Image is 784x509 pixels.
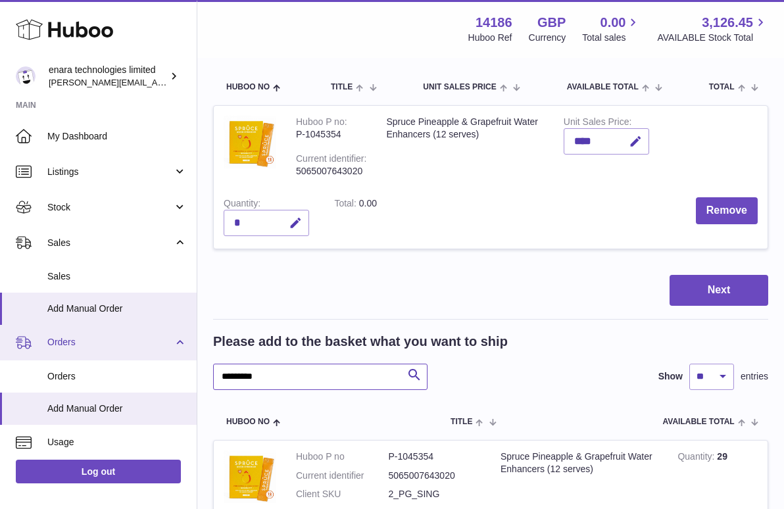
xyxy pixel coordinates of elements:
span: [PERSON_NAME][EMAIL_ADDRESS][DOMAIN_NAME] [49,77,264,87]
span: 0.00 [359,198,377,208]
span: 3,126.45 [702,14,753,32]
div: 5065007643020 [296,165,366,178]
div: Huboo Ref [468,32,512,44]
span: My Dashboard [47,130,187,143]
td: Spruce Pineapple & Grapefruit Water Enhancers (12 serves) [376,106,553,187]
span: Title [331,83,353,91]
label: Show [658,370,683,383]
span: Listings [47,166,173,178]
span: Usage [47,436,187,448]
img: Spruce Pineapple & Grapefruit Water Enhancers (12 serves) [224,116,276,168]
strong: 14186 [476,14,512,32]
span: AVAILABLE Total [567,83,639,91]
span: Sales [47,237,173,249]
dt: Current identifier [296,470,389,482]
span: Orders [47,370,187,383]
img: Dee@enara.co [16,66,36,86]
strong: GBP [537,14,566,32]
span: Total sales [582,32,641,44]
span: Title [451,418,472,426]
span: Orders [47,336,173,349]
label: Quantity [224,198,260,212]
div: enara technologies limited [49,64,167,89]
label: Total [334,198,358,212]
button: Remove [696,197,758,224]
span: Stock [47,201,173,214]
div: Currency [529,32,566,44]
dd: P-1045354 [389,450,481,463]
div: Current identifier [296,153,366,167]
span: Huboo no [226,418,270,426]
span: AVAILABLE Total [663,418,735,426]
dd: 2_PG_SING [389,488,481,500]
img: Spruce Pineapple & Grapefruit Water Enhancers (12 serves) [224,450,276,503]
span: Add Manual Order [47,402,187,415]
a: Log out [16,460,181,483]
label: Unit Sales Price [564,116,631,130]
button: Next [670,275,768,306]
span: Unit Sales Price [423,83,496,91]
span: Total [709,83,735,91]
span: 0.00 [600,14,626,32]
dd: 5065007643020 [389,470,481,482]
a: 0.00 Total sales [582,14,641,44]
span: AVAILABLE Stock Total [657,32,768,44]
div: Huboo P no [296,116,347,130]
h2: Please add to the basket what you want to ship [213,333,508,351]
a: 3,126.45 AVAILABLE Stock Total [657,14,768,44]
strong: Quantity [677,451,717,465]
dt: Huboo P no [296,450,389,463]
span: entries [741,370,768,383]
span: Huboo no [226,83,270,91]
span: Sales [47,270,187,283]
span: Add Manual Order [47,303,187,315]
div: P-1045354 [296,128,366,141]
dt: Client SKU [296,488,389,500]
